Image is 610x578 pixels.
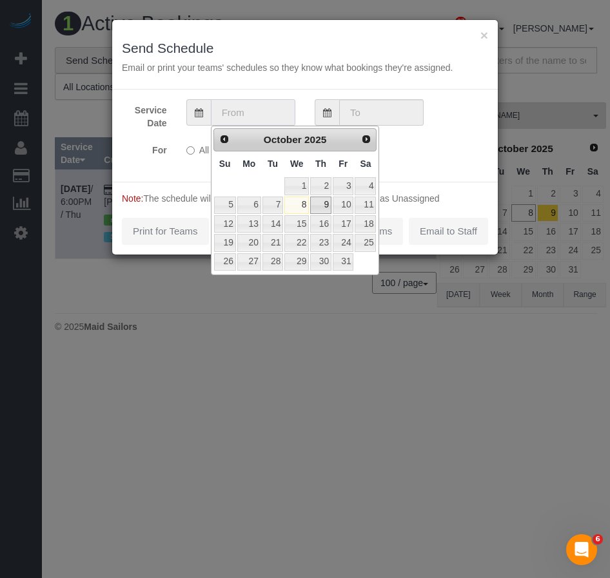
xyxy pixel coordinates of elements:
[304,134,326,145] span: 2025
[219,159,231,169] span: Sunday
[284,215,309,233] a: 15
[214,215,236,233] a: 12
[339,99,424,126] input: To
[355,197,376,214] a: 11
[284,197,309,214] a: 8
[237,215,261,233] a: 13
[262,197,283,214] a: 7
[355,177,376,195] a: 4
[284,253,309,271] a: 29
[112,139,177,157] label: For
[284,177,309,195] a: 1
[262,253,283,271] a: 28
[310,253,331,271] a: 30
[566,534,597,565] iframe: Intercom live chat
[357,130,375,148] a: Next
[122,192,488,205] p: The schedule will not be sent for bookings that are marked as Unassigned
[361,134,371,144] span: Next
[290,159,304,169] span: Wednesday
[284,234,309,251] a: 22
[214,197,236,214] a: 5
[339,159,348,169] span: Friday
[214,253,236,271] a: 26
[237,234,261,251] a: 20
[242,159,255,169] span: Monday
[262,234,283,251] a: 21
[262,215,283,233] a: 14
[593,534,603,544] span: 6
[214,234,236,251] a: 19
[480,28,488,42] button: ×
[355,215,376,233] a: 18
[219,134,230,144] span: Prev
[310,177,331,195] a: 2
[112,99,177,130] label: Service Date
[333,234,353,251] a: 24
[310,197,331,214] a: 9
[122,61,488,74] p: Email or print your teams' schedules so they know what bookings they're assigned.
[333,197,353,214] a: 10
[122,41,488,55] h3: Send Schedule
[211,99,295,126] input: From
[355,234,376,251] a: 25
[215,130,233,148] a: Prev
[237,253,261,271] a: 27
[186,139,238,157] label: All Teams
[333,177,353,195] a: 3
[333,215,353,233] a: 17
[360,159,371,169] span: Saturday
[315,159,326,169] span: Thursday
[310,234,331,251] a: 23
[264,134,302,145] span: October
[333,253,353,271] a: 31
[268,159,278,169] span: Tuesday
[122,193,143,204] span: Note:
[237,197,261,214] a: 6
[310,215,331,233] a: 16
[186,146,195,155] input: All Teams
